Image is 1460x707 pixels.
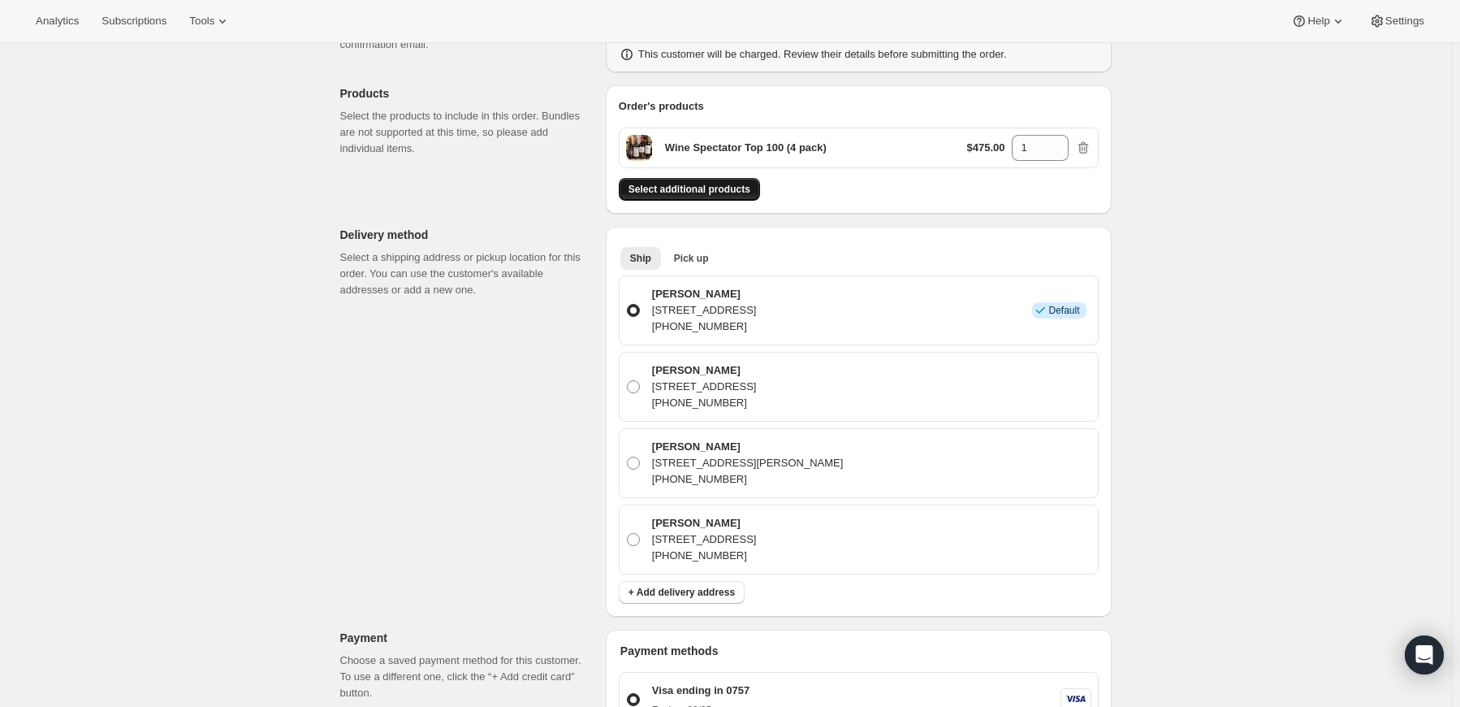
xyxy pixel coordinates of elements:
p: Products [340,85,593,102]
span: Order's products [619,100,704,112]
span: Tools [189,15,214,28]
p: Delivery method [340,227,593,243]
p: Select a shipping address or pickup location for this order. You can use the customer's available... [340,249,593,298]
span: Ship [630,252,651,265]
button: + Add delivery address [619,581,745,604]
p: [PERSON_NAME] [652,286,757,302]
span: Help [1307,15,1329,28]
p: Payment [340,630,593,646]
p: Choose a saved payment method for this customer. To use a different one, click the “+ Add credit ... [340,653,593,701]
p: [PERSON_NAME] [652,362,757,379]
p: [PHONE_NUMBER] [652,319,757,335]
p: [STREET_ADDRESS][PERSON_NAME] [652,455,844,471]
button: Help [1281,10,1355,33]
span: Default [1048,304,1079,317]
span: Default Title [626,135,652,161]
p: Select the products to include in this order. Bundles are not supported at this time, so please a... [340,108,593,157]
div: Open Intercom Messenger [1405,635,1444,674]
button: Select additional products [619,178,760,201]
p: [STREET_ADDRESS] [652,302,757,319]
span: + Add delivery address [628,586,735,599]
p: $475.00 [967,140,1005,156]
p: [PERSON_NAME] [652,515,757,531]
button: Analytics [26,10,89,33]
button: Subscriptions [92,10,176,33]
p: [STREET_ADDRESS] [652,531,757,548]
p: Visa ending in 0757 [652,683,749,699]
p: [PHONE_NUMBER] [652,471,844,488]
p: Payment methods [620,643,1099,659]
button: Settings [1359,10,1434,33]
p: Wine Spectator Top 100 (4 pack) [665,140,827,156]
span: Subscriptions [102,15,166,28]
span: Settings [1385,15,1424,28]
p: [PHONE_NUMBER] [652,395,757,411]
span: Select additional products [628,183,750,196]
p: [PHONE_NUMBER] [652,548,757,564]
span: Analytics [36,15,79,28]
p: [PERSON_NAME] [652,439,844,455]
button: Tools [179,10,240,33]
p: [STREET_ADDRESS] [652,379,757,395]
p: This customer will be charged. Review their details before submitting the order. [638,46,1007,63]
span: Pick up [674,252,709,265]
